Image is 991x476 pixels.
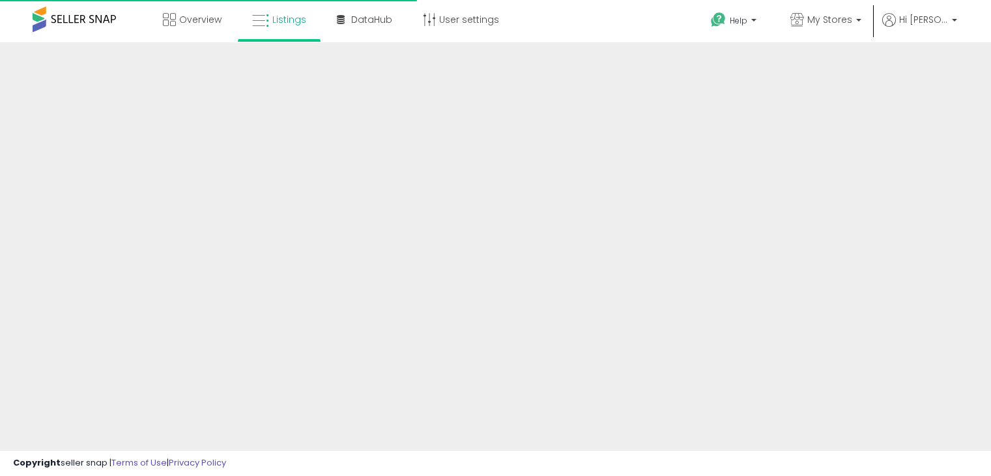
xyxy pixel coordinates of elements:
a: Help [700,2,769,42]
a: Privacy Policy [169,456,226,469]
span: Listings [272,13,306,26]
a: Terms of Use [111,456,167,469]
strong: Copyright [13,456,61,469]
span: Hi [PERSON_NAME] [899,13,948,26]
i: Get Help [710,12,726,28]
div: seller snap | | [13,457,226,469]
span: Overview [179,13,222,26]
span: My Stores [807,13,852,26]
span: Help [730,15,747,26]
span: DataHub [351,13,392,26]
a: Hi [PERSON_NAME] [882,13,957,42]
